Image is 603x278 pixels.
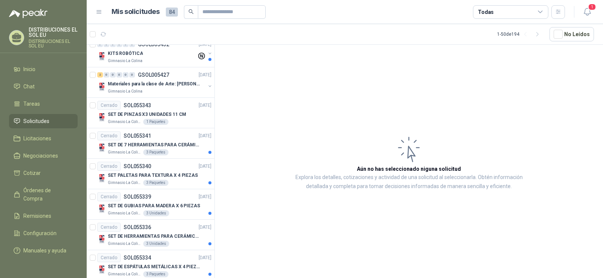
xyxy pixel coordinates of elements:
p: SOL055341 [124,133,151,138]
div: Cerrado [97,223,121,232]
img: Company Logo [97,82,106,91]
div: Cerrado [97,192,121,201]
a: Cotizar [9,166,78,180]
span: Configuración [23,229,57,237]
h1: Mis solicitudes [112,6,160,17]
span: Solicitudes [23,117,49,125]
p: [DATE] [199,102,211,109]
p: Gimnasio La Colina [108,88,142,94]
p: SET DE GUBIAS PARA MADERA X 6 PIEZAS [108,202,200,210]
p: GSOL005432 [138,42,169,47]
div: 3 Paquetes [143,149,168,155]
a: Remisiones [9,209,78,223]
a: 0 0 0 0 0 0 GSOL005432[DATE] Company LogoKITS ROBÓTICAGimnasio La Colina [97,40,213,64]
p: Gimnasio La Colina [108,180,142,186]
div: 2 [97,72,103,77]
a: Chat [9,79,78,94]
span: 1 [588,3,596,11]
p: SOL055339 [124,194,151,199]
p: Gimnasio La Colina [108,210,142,216]
p: KITS ROBÓTICA [108,50,143,57]
div: Cerrado [97,131,121,140]
a: Configuración [9,226,78,240]
div: Cerrado [97,101,121,110]
div: 0 [123,72,129,77]
a: CerradoSOL055343[DATE] Company LogoSET DE PINZAS X3 UNIDADES 11 CMGimnasio La Colina1 Paquetes [87,98,214,128]
p: [DATE] [199,193,211,201]
p: Gimnasio La Colina [108,149,142,155]
p: Materiales para la clase de Arte: [PERSON_NAME] [108,81,202,88]
a: Solicitudes [9,114,78,128]
p: DISTRIBUCIONES EL SOL EU [29,39,78,48]
span: Remisiones [23,212,51,220]
p: [DATE] [199,71,211,79]
a: Manuales y ayuda [9,243,78,258]
p: SOL055343 [124,103,151,108]
p: Gimnasio La Colina [108,119,142,125]
span: Negociaciones [23,152,58,160]
a: Negociaciones [9,149,78,163]
button: No Leídos [549,27,594,41]
div: 3 Paquetes [143,180,168,186]
img: Company Logo [97,113,106,122]
p: SOL055340 [124,164,151,169]
div: Cerrado [97,253,121,262]
div: Cerrado [97,162,121,171]
span: 84 [166,8,178,17]
div: 3 Unidades [143,241,169,247]
p: [DATE] [199,254,211,261]
p: SET DE 7 HERRAMIENTAS PARA CERÁMICA, [PERSON_NAME] [108,141,202,149]
img: Company Logo [97,265,106,274]
p: SET DE PINZAS X3 UNIDADES 11 CM [108,111,186,118]
img: Company Logo [97,143,106,152]
span: Chat [23,82,35,91]
p: [DATE] [199,163,211,170]
span: Inicio [23,65,35,73]
a: Licitaciones [9,131,78,146]
a: CerradoSOL055336[DATE] Company LogoSET DE HERRAMIENTAS PARA CERÁMICA EN MADERA X 5 PIEZASGimnasio... [87,220,214,250]
a: 2 0 0 0 0 0 GSOL005427[DATE] Company LogoMateriales para la clase de Arte: [PERSON_NAME]Gimnasio ... [97,70,213,94]
p: Gimnasio La Colina [108,241,142,247]
p: [DATE] [199,132,211,140]
img: Company Logo [97,204,106,213]
p: GSOL005427 [138,72,169,77]
a: CerradoSOL055339[DATE] Company LogoSET DE GUBIAS PARA MADERA X 6 PIEZASGimnasio La Colina3 Unidades [87,189,214,220]
p: Explora los detalles, cotizaciones y actividad de una solicitud al seleccionarla. Obtén informaci... [290,173,528,191]
p: DISTRIBUCIONES EL SOL EU [29,27,78,38]
span: Manuales y ayuda [23,246,66,255]
p: SOL055334 [124,255,151,260]
div: 0 [116,72,122,77]
button: 1 [580,5,594,19]
div: 1 - 50 de 194 [497,28,543,40]
p: SET DE ESPÁTULAS METÁLICAS X 4 PIEZAS [108,263,202,270]
p: [DATE] [199,224,211,231]
span: search [188,9,194,14]
span: Licitaciones [23,134,51,143]
a: Inicio [9,62,78,76]
div: 1 Paquetes [143,119,168,125]
img: Logo peakr [9,9,47,18]
h3: Aún no has seleccionado niguna solicitud [357,165,461,173]
p: SOL055336 [124,225,151,230]
div: Todas [478,8,494,16]
span: Órdenes de Compra [23,186,70,203]
div: 3 Paquetes [143,271,168,277]
img: Company Logo [97,235,106,244]
div: 0 [110,72,116,77]
p: Gimnasio La Colina [108,271,142,277]
div: 3 Unidades [143,210,169,216]
a: Tareas [9,97,78,111]
span: Cotizar [23,169,41,177]
img: Company Logo [97,174,106,183]
p: SET DE HERRAMIENTAS PARA CERÁMICA EN MADERA X 5 PIEZAS [108,233,202,240]
p: SET PALETAS PARA TEXTURA X 4 PIEZAS [108,172,198,179]
a: CerradoSOL055341[DATE] Company LogoSET DE 7 HERRAMIENTAS PARA CERÁMICA, [PERSON_NAME]Gimnasio La ... [87,128,214,159]
img: Company Logo [97,52,106,61]
div: 0 [104,72,109,77]
a: Órdenes de Compra [9,183,78,206]
span: Tareas [23,100,40,108]
p: Gimnasio La Colina [108,58,142,64]
div: 0 [129,72,135,77]
a: CerradoSOL055340[DATE] Company LogoSET PALETAS PARA TEXTURA X 4 PIEZASGimnasio La Colina3 Paquetes [87,159,214,189]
